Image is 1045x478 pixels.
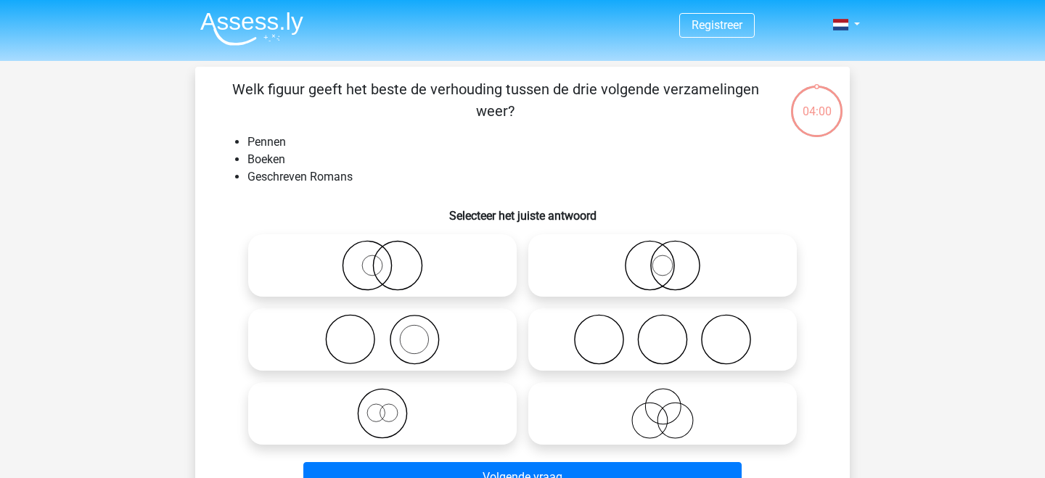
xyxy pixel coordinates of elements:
[200,12,303,46] img: Assessly
[692,18,742,32] a: Registreer
[218,197,827,223] h6: Selecteer het juiste antwoord
[790,84,844,120] div: 04:00
[247,168,827,186] li: Geschreven Romans
[218,78,772,122] p: Welk figuur geeft het beste de verhouding tussen de drie volgende verzamelingen weer?
[247,151,827,168] li: Boeken
[247,133,827,151] li: Pennen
